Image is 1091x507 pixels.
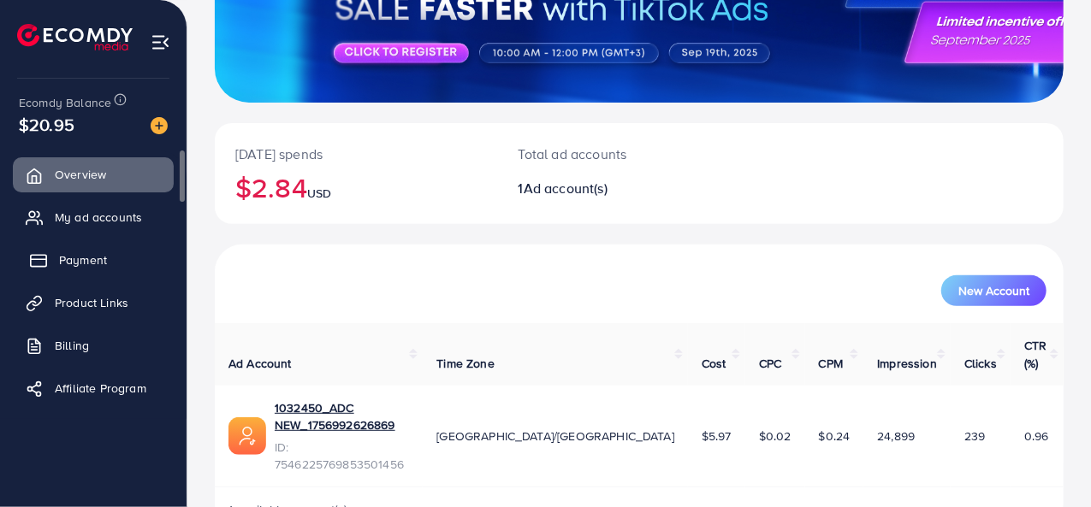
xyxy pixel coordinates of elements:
span: Payment [59,251,107,268]
a: Affiliate Program [13,371,174,405]
span: 239 [964,427,985,445]
span: Time Zone [436,355,494,372]
p: [DATE] spends [235,144,477,164]
span: ID: 7546225769853501456 [275,439,409,474]
iframe: Chat [1018,430,1078,494]
span: $0.02 [759,427,792,445]
span: 0.96 [1024,427,1049,445]
p: Total ad accounts [519,144,690,164]
a: My ad accounts [13,200,174,234]
span: CTR (%) [1024,337,1047,371]
img: image [151,117,168,134]
span: My ad accounts [55,209,142,226]
span: USD [307,185,331,202]
span: Impression [877,355,937,372]
span: 24,899 [877,427,915,445]
span: Clicks [964,355,997,372]
span: New Account [958,285,1029,297]
span: $20.95 [19,112,74,137]
span: Billing [55,337,89,354]
h2: $2.84 [235,171,477,203]
img: ic-ads-acc.e4c84228.svg [228,417,266,455]
h2: 1 [519,180,690,197]
span: CPM [819,355,843,372]
a: Billing [13,328,174,363]
span: Ad Account [228,355,292,372]
span: Affiliate Program [55,380,146,397]
span: $0.24 [819,427,851,445]
span: $5.97 [702,427,732,445]
span: CPC [759,355,781,372]
span: Overview [55,166,106,183]
a: Payment [13,243,174,277]
a: 1032450_ADC NEW_1756992626869 [275,399,409,434]
img: logo [17,24,133,50]
span: Cost [702,355,726,372]
img: menu [151,32,170,52]
span: Ecomdy Balance [19,94,111,111]
a: Overview [13,157,174,192]
span: [GEOGRAPHIC_DATA]/[GEOGRAPHIC_DATA] [436,427,674,445]
button: New Account [941,275,1047,306]
span: Ad account(s) [524,179,608,197]
span: Product Links [55,294,128,311]
a: Product Links [13,286,174,320]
